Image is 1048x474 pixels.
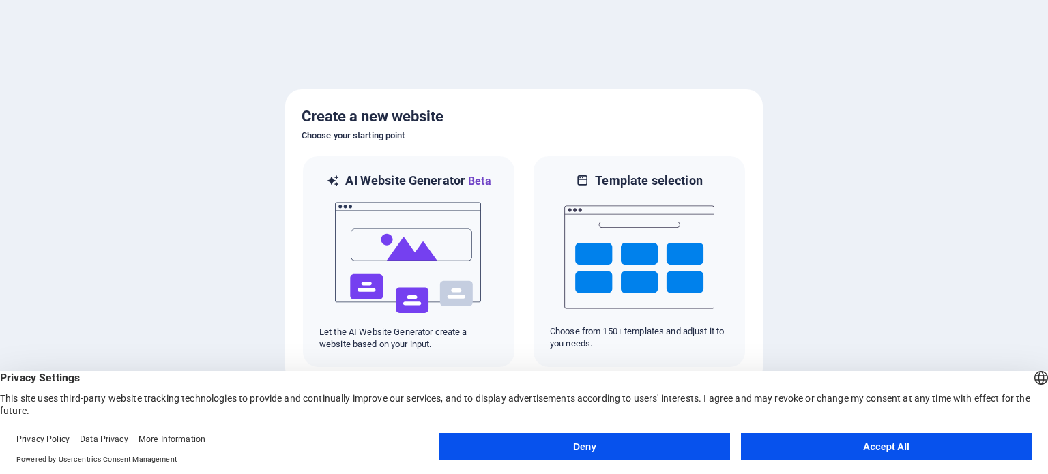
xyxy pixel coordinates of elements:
div: AI Website GeneratorBetaaiLet the AI Website Generator create a website based on your input. [302,155,516,368]
h5: Create a new website [302,106,746,128]
img: ai [334,190,484,326]
span: Beta [465,175,491,188]
p: Choose from 150+ templates and adjust it to you needs. [550,325,729,350]
div: Template selectionChoose from 150+ templates and adjust it to you needs. [532,155,746,368]
h6: Choose your starting point [302,128,746,144]
h6: Template selection [595,173,702,189]
p: Let the AI Website Generator create a website based on your input. [319,326,498,351]
h6: AI Website Generator [345,173,491,190]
